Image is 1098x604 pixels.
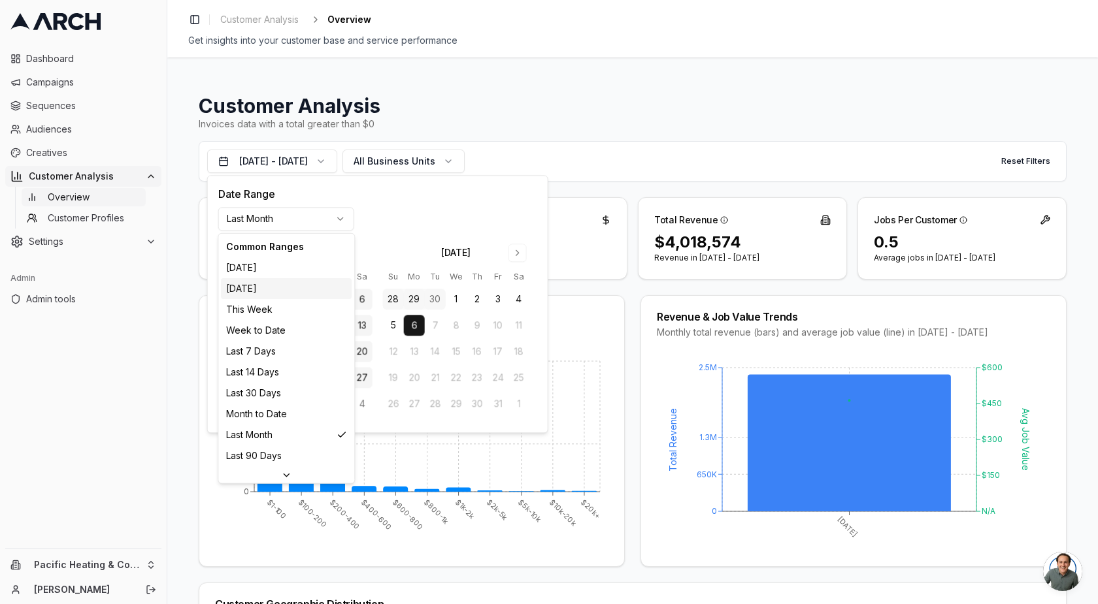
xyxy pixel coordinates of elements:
span: Last 30 Days [226,387,281,400]
span: This Week [226,303,273,316]
div: Common Ranges [221,236,352,257]
span: Last 14 Days [226,366,279,379]
span: [DATE] [226,261,257,274]
span: Last 90 Days [226,449,282,462]
span: Week to Date [226,324,286,337]
span: [DATE] [226,282,257,295]
span: Last 7 Days [226,345,276,358]
span: Month to Date [226,407,287,421]
span: Last Month [226,428,273,441]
